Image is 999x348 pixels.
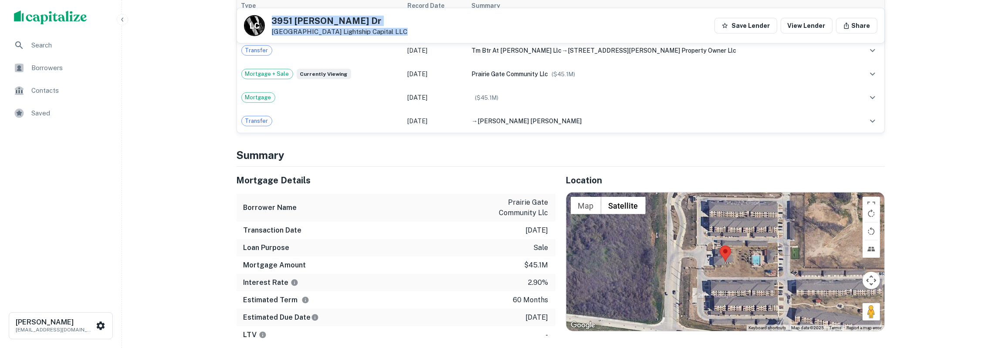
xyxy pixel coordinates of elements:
a: Terms (opens in new tab) [830,325,842,330]
span: Borrowers [31,63,109,73]
svg: The interest rates displayed on the website are for informational purposes only and may be report... [291,279,298,287]
td: [DATE] [403,39,467,62]
h6: Estimated Term [244,295,309,305]
button: Keyboard shortcuts [749,325,786,331]
img: Google [569,320,597,331]
button: Toggle fullscreen view [863,197,880,214]
button: expand row [865,67,880,81]
button: Rotate map counterclockwise [863,223,880,240]
p: [DATE] [526,312,549,323]
h6: LTV [244,330,267,340]
p: L C [250,20,259,32]
span: Transfer [242,46,272,55]
h5: Mortgage Details [237,174,555,187]
span: Map data ©2025 [792,325,824,330]
h6: Estimated Due Date [244,312,319,323]
span: ($ 45.1M ) [475,95,499,101]
td: [DATE] [403,109,467,133]
p: - [546,330,549,340]
p: prairie gate community llc [470,197,549,218]
button: Drag Pegman onto the map to open Street View [863,303,880,321]
span: prairie gate community llc [472,71,549,78]
button: Share [836,18,877,34]
h5: 3951 [PERSON_NAME] Dr [272,17,408,25]
button: [PERSON_NAME][EMAIL_ADDRESS][DOMAIN_NAME] [9,312,113,339]
td: [DATE] [403,62,467,86]
h6: Interest Rate [244,277,298,288]
span: tm btr at [PERSON_NAME] llc [472,47,562,54]
p: sale [534,243,549,253]
div: → [472,46,847,55]
h6: Transaction Date [244,225,302,236]
p: $45.1m [525,260,549,270]
img: capitalize-logo.png [14,10,87,24]
button: Rotate map clockwise [863,205,880,222]
a: L C [244,15,265,36]
span: Saved [31,108,109,118]
h6: Borrower Name [244,203,297,213]
svg: Term is based on a standard schedule for this type of loan. [301,296,309,304]
h6: Loan Purpose [244,243,290,253]
a: Borrowers [7,57,115,78]
button: expand row [865,43,880,58]
span: Mortgage [242,93,275,102]
a: Lightship Capital LLC [344,28,408,35]
p: 60 months [513,295,549,305]
span: Search [31,40,109,51]
svg: LTVs displayed on the website are for informational purposes only and may be reported incorrectly... [259,331,267,339]
button: expand row [865,90,880,105]
div: → [472,116,847,126]
span: [PERSON_NAME] [PERSON_NAME] [478,118,582,125]
a: Contacts [7,80,115,101]
a: Saved [7,103,115,124]
button: Tilt map [863,240,880,258]
span: ($ 45.1M ) [552,71,576,78]
span: [STREET_ADDRESS][PERSON_NAME] property owner llc [568,47,737,54]
a: Search [7,35,115,56]
a: Report a map error [847,325,882,330]
button: expand row [865,114,880,128]
span: Mortgage + Sale [242,70,293,78]
p: [GEOGRAPHIC_DATA] [272,28,408,36]
td: [DATE] [403,86,467,109]
h5: Location [566,174,885,187]
p: [EMAIL_ADDRESS][DOMAIN_NAME] [16,326,94,334]
button: Show street map [571,197,601,214]
button: Save Lender [715,18,777,34]
a: Open this area in Google Maps (opens a new window) [569,320,597,331]
h6: [PERSON_NAME] [16,319,94,326]
span: Currently viewing [297,69,351,79]
button: Map camera controls [863,272,880,289]
p: [DATE] [526,225,549,236]
h4: Summary [237,147,885,163]
p: 2.90% [528,277,549,288]
span: Contacts [31,85,109,96]
h6: Mortgage Amount [244,260,306,270]
iframe: Chat Widget [955,278,999,320]
svg: Estimate is based on a standard schedule for this type of loan. [311,314,319,321]
span: Transfer [242,117,272,125]
a: View Lender [781,18,833,34]
button: Show satellite imagery [601,197,646,214]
